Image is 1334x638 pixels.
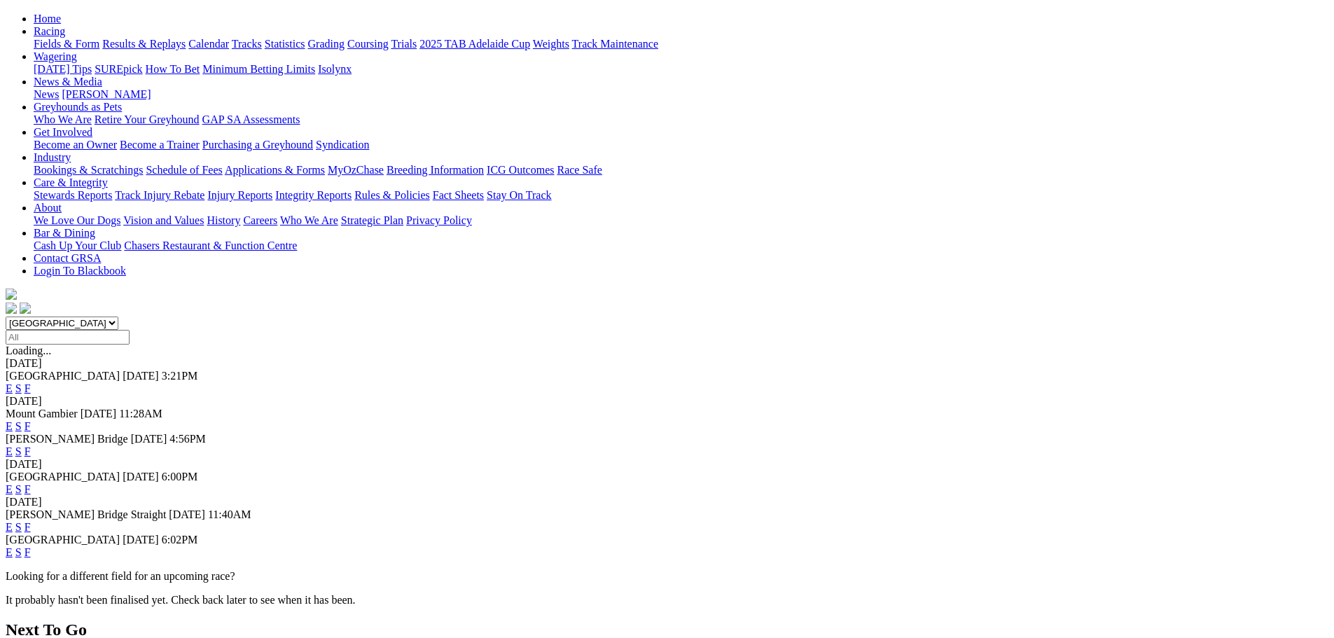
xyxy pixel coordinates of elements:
[34,151,71,163] a: Industry
[6,445,13,457] a: E
[123,370,159,382] span: [DATE]
[188,38,229,50] a: Calendar
[265,38,305,50] a: Statistics
[34,265,126,277] a: Login To Blackbook
[6,357,1328,370] div: [DATE]
[202,139,313,151] a: Purchasing a Greyhound
[25,382,31,394] a: F
[162,471,198,483] span: 6:00PM
[34,227,95,239] a: Bar & Dining
[146,164,222,176] a: Schedule of Fees
[232,38,262,50] a: Tracks
[308,38,345,50] a: Grading
[34,189,112,201] a: Stewards Reports
[6,521,13,533] a: E
[20,303,31,314] img: twitter.svg
[316,139,369,151] a: Syndication
[25,483,31,495] a: F
[15,445,22,457] a: S
[34,139,117,151] a: Become an Owner
[6,395,1328,408] div: [DATE]
[572,38,658,50] a: Track Maintenance
[25,420,31,432] a: F
[225,164,325,176] a: Applications & Forms
[15,546,22,558] a: S
[6,458,1328,471] div: [DATE]
[6,420,13,432] a: E
[34,164,143,176] a: Bookings & Scratchings
[202,113,300,125] a: GAP SA Assessments
[95,113,200,125] a: Retire Your Greyhound
[34,126,92,138] a: Get Involved
[6,382,13,394] a: E
[6,508,166,520] span: [PERSON_NAME] Bridge Straight
[169,433,206,445] span: 4:56PM
[25,546,31,558] a: F
[34,50,77,62] a: Wagering
[34,189,1328,202] div: Care & Integrity
[6,345,51,356] span: Loading...
[387,164,484,176] a: Breeding Information
[34,214,1328,227] div: About
[34,38,1328,50] div: Racing
[15,521,22,533] a: S
[6,433,128,445] span: [PERSON_NAME] Bridge
[207,189,272,201] a: Injury Reports
[318,63,352,75] a: Isolynx
[169,508,205,520] span: [DATE]
[81,408,117,419] span: [DATE]
[6,408,78,419] span: Mount Gambier
[95,63,142,75] a: SUREpick
[34,25,65,37] a: Racing
[34,139,1328,151] div: Get Involved
[347,38,389,50] a: Coursing
[6,534,120,546] span: [GEOGRAPHIC_DATA]
[131,433,167,445] span: [DATE]
[162,534,198,546] span: 6:02PM
[34,240,1328,252] div: Bar & Dining
[202,63,315,75] a: Minimum Betting Limits
[34,101,122,113] a: Greyhounds as Pets
[341,214,403,226] a: Strategic Plan
[487,164,554,176] a: ICG Outcomes
[34,76,102,88] a: News & Media
[6,570,1328,583] p: Looking for a different field for an upcoming race?
[419,38,530,50] a: 2025 TAB Adelaide Cup
[6,483,13,495] a: E
[119,408,162,419] span: 11:28AM
[6,370,120,382] span: [GEOGRAPHIC_DATA]
[354,189,430,201] a: Rules & Policies
[557,164,602,176] a: Race Safe
[124,240,297,251] a: Chasers Restaurant & Function Centre
[34,38,99,50] a: Fields & Form
[6,289,17,300] img: logo-grsa-white.png
[34,63,1328,76] div: Wagering
[34,13,61,25] a: Home
[243,214,277,226] a: Careers
[123,534,159,546] span: [DATE]
[123,214,204,226] a: Vision and Values
[25,521,31,533] a: F
[280,214,338,226] a: Who We Are
[34,240,121,251] a: Cash Up Your Club
[6,496,1328,508] div: [DATE]
[34,63,92,75] a: [DATE] Tips
[120,139,200,151] a: Become a Trainer
[34,113,1328,126] div: Greyhounds as Pets
[6,471,120,483] span: [GEOGRAPHIC_DATA]
[328,164,384,176] a: MyOzChase
[34,214,120,226] a: We Love Our Dogs
[34,252,101,264] a: Contact GRSA
[34,176,108,188] a: Care & Integrity
[34,164,1328,176] div: Industry
[146,63,200,75] a: How To Bet
[25,445,31,457] a: F
[62,88,151,100] a: [PERSON_NAME]
[34,88,59,100] a: News
[102,38,186,50] a: Results & Replays
[275,189,352,201] a: Integrity Reports
[123,471,159,483] span: [DATE]
[533,38,569,50] a: Weights
[406,214,472,226] a: Privacy Policy
[207,214,240,226] a: History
